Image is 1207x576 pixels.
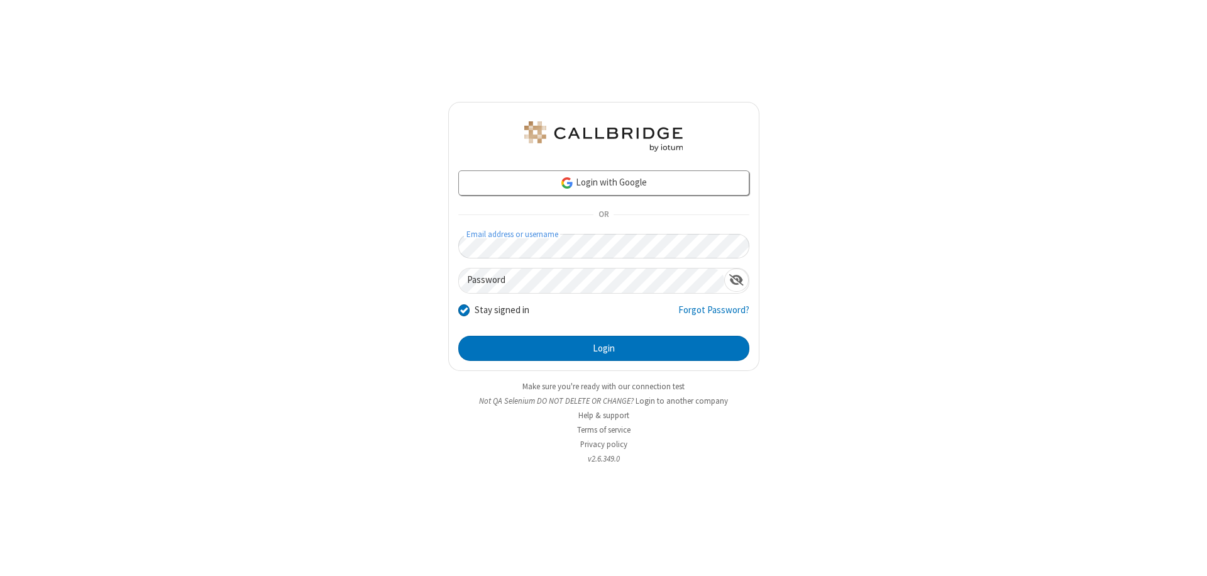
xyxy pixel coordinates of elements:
input: Email address or username [458,234,749,258]
div: Show password [724,269,749,292]
img: google-icon.png [560,176,574,190]
button: Login [458,336,749,361]
a: Make sure you're ready with our connection test [522,381,685,392]
span: OR [593,206,614,224]
li: Not QA Selenium DO NOT DELETE OR CHANGE? [448,395,759,407]
label: Stay signed in [475,303,529,318]
a: Help & support [578,410,629,421]
a: Terms of service [577,424,631,435]
li: v2.6.349.0 [448,453,759,465]
input: Password [459,269,724,293]
a: Login with Google [458,170,749,196]
a: Privacy policy [580,439,627,450]
a: Forgot Password? [678,303,749,327]
button: Login to another company [636,395,728,407]
img: QA Selenium DO NOT DELETE OR CHANGE [522,121,685,152]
